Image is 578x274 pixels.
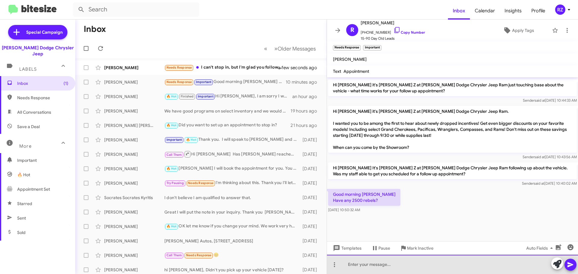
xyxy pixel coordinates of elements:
span: Save a Deal [17,124,40,130]
span: Text [333,69,341,74]
span: Older Messages [278,45,316,52]
a: Inbox [448,2,470,20]
span: Needs Response [17,95,68,101]
div: [DATE] [300,267,322,273]
div: [PERSON_NAME] [104,108,164,114]
small: Important [363,45,381,51]
span: « [264,45,267,52]
span: Sent [17,215,26,221]
span: Sold [17,229,26,236]
span: Labels [19,66,37,72]
div: [PERSON_NAME] [104,223,164,229]
div: an hour ago [292,94,322,100]
span: Special Campaign [26,29,63,35]
a: Special Campaign [8,25,67,39]
div: 10 minutes ago [286,79,322,85]
span: 🔥 Hot [166,224,177,228]
p: Hi [PERSON_NAME] it's [PERSON_NAME] Z at [PERSON_NAME] Dodge Chrysler Jeep Ram just touching base... [328,79,577,96]
span: Try Pausing [166,181,184,185]
span: R [350,25,354,35]
input: Search [73,2,199,17]
span: Sender [DATE] 10:43:56 AM [523,155,577,159]
div: [PERSON_NAME] [104,238,164,244]
span: More [19,143,32,149]
p: Hi [PERSON_NAME] it's [PERSON_NAME] Z at [PERSON_NAME] Dodge Chrysler Jeep Ram. I wanted you to b... [328,106,577,153]
span: 🔥 Hot [166,123,177,127]
div: 😊 [164,252,300,259]
span: [PERSON_NAME] [361,19,425,26]
span: Pause [378,243,390,254]
span: » [274,45,278,52]
span: Important [198,94,213,98]
span: Important [17,157,68,163]
button: Next [271,42,319,55]
span: Needs Response [188,181,213,185]
span: said at [534,181,544,186]
h1: Inbox [84,24,106,34]
span: Finished [181,94,194,98]
span: 🔥 Hot [186,138,196,142]
div: [PERSON_NAME] I will book the appointment for you. You can tell me which two later or [DATE] [PER... [164,165,300,172]
div: hi [PERSON_NAME], Didn't you pick up your vehicle [DATE]? [164,267,300,273]
div: [DATE] [300,151,322,157]
p: Hi [PERSON_NAME] It's [PERSON_NAME] Z at [PERSON_NAME] Dodge Chrysler Jeep Ram following up about... [328,162,577,179]
span: Inbox [17,80,68,86]
span: Appointment [343,69,369,74]
div: [DATE] [300,252,322,258]
span: 15-90 Day Old Leads [361,35,425,42]
span: Sender [DATE] 10:44:33 AM [523,98,577,103]
span: Important [166,138,182,142]
div: OK let me know if you change your mind. We work very hard to get everyone approved. [PERSON_NAME] [164,223,300,230]
div: Did you want to set up an appointment to stop in? [164,122,291,129]
div: [DATE] [300,137,322,143]
div: I'm thinking about this. Thank you I'll let you know [164,180,300,186]
a: Copy Number [393,30,425,35]
span: (1) [64,80,68,86]
nav: Page navigation example [261,42,319,55]
button: Apply Tags [487,25,549,36]
div: [DATE] [300,209,322,215]
span: [PERSON_NAME] [333,57,367,62]
a: Calendar [470,2,500,20]
div: RZ [555,5,565,15]
button: Templates [327,243,366,254]
button: Auto Fields [521,243,560,254]
div: 21 hours ago [291,122,322,128]
div: Thank you. I will speak to [PERSON_NAME] and have her contact you as soon as she gets in [DATE]. ... [164,136,300,143]
div: [DATE] [300,195,322,201]
span: Needs Response [166,80,192,84]
div: [DATE] [300,223,322,229]
span: Needs Response [166,66,192,69]
span: [DATE] 10:50:32 AM [328,208,360,212]
span: Profile [527,2,550,20]
button: Pause [366,243,395,254]
div: [DATE] [300,180,322,186]
button: Previous [260,42,271,55]
span: 🔥 Hot [166,94,177,98]
span: [PHONE_NUMBER] [361,26,425,35]
span: Important [196,80,212,84]
div: [PERSON_NAME] [104,180,164,186]
span: Mark Inactive [407,243,433,254]
div: [PERSON_NAME] [PERSON_NAME] [104,122,164,128]
span: 🔥 Hot [166,167,177,171]
div: [PERSON_NAME] [104,252,164,258]
span: Auto Fields [526,243,555,254]
div: I can't stop in, but I'm glad you follow My construction company is in the market for a new and o... [164,64,286,71]
div: [DATE] [300,166,322,172]
span: 🔥 Hot [17,172,30,178]
button: RZ [550,5,571,15]
p: Good morning [PERSON_NAME] Have any 2500 rebels? [328,189,400,206]
div: a few seconds ago [286,65,322,71]
span: Call Them [166,153,182,157]
div: We have good programs on select inventory and we would need to take a look at your vehicle to get... [164,108,291,114]
span: Call Them [166,253,182,257]
div: [PERSON_NAME] [104,267,164,273]
span: Sender [DATE] 10:40:02 AM [522,181,577,186]
div: Great I will put the note in your inquiry. Thank you [PERSON_NAME] [164,209,300,215]
span: All Conversations [17,109,51,115]
a: Insights [500,2,527,20]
